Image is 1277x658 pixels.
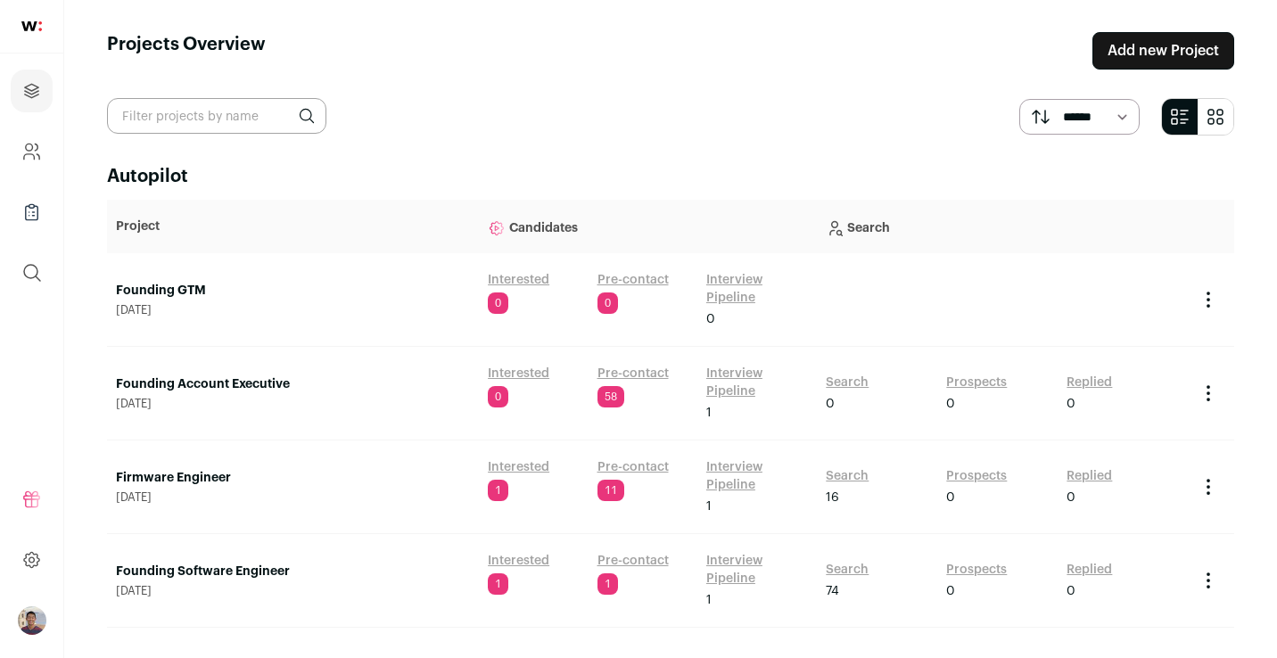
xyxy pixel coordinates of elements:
span: 0 [597,292,618,314]
span: 0 [1067,582,1075,600]
button: Project Actions [1198,382,1219,404]
a: Founding Account Executive [116,375,470,393]
a: Interview Pipeline [706,458,808,494]
span: [DATE] [116,303,470,317]
a: Pre-contact [597,458,669,476]
span: 0 [946,582,955,600]
a: Interested [488,271,549,289]
button: Project Actions [1198,570,1219,591]
span: 11 [597,480,624,501]
a: Pre-contact [597,365,669,382]
span: 0 [488,292,508,314]
span: 0 [488,386,508,407]
p: Project [116,218,470,235]
h1: Projects Overview [107,32,266,70]
span: [DATE] [116,490,470,505]
span: 74 [826,582,839,600]
span: 1 [488,573,508,595]
a: Interested [488,552,549,570]
span: 1 [706,404,712,422]
a: Founding Software Engineer [116,563,470,580]
span: 1 [597,573,618,595]
p: Candidates [488,209,808,244]
span: [DATE] [116,584,470,598]
span: 0 [946,489,955,506]
h2: Autopilot [107,164,1234,189]
a: Prospects [946,467,1007,485]
a: Firmware Engineer [116,469,470,487]
span: 0 [946,395,955,413]
a: Prospects [946,374,1007,391]
a: Projects [11,70,53,112]
a: Interested [488,458,549,476]
span: 58 [597,386,624,407]
a: Replied [1067,561,1112,579]
button: Open dropdown [18,606,46,635]
a: Replied [1067,374,1112,391]
span: 1 [706,591,712,609]
button: Project Actions [1198,476,1219,498]
span: 0 [1067,489,1075,506]
span: 1 [706,498,712,515]
button: Project Actions [1198,289,1219,310]
a: Company Lists [11,191,53,234]
input: Filter projects by name [107,98,326,134]
a: Interview Pipeline [706,365,808,400]
a: Interview Pipeline [706,552,808,588]
a: Interested [488,365,549,382]
a: Search [826,374,869,391]
span: 0 [826,395,835,413]
a: Pre-contact [597,552,669,570]
p: Search [826,209,1180,244]
a: Founding GTM [116,282,470,300]
a: Search [826,561,869,579]
a: Prospects [946,561,1007,579]
a: Replied [1067,467,1112,485]
a: Add new Project [1092,32,1234,70]
a: Interview Pipeline [706,271,808,307]
span: 0 [706,310,715,328]
a: Search [826,467,869,485]
span: 16 [826,489,839,506]
span: 1 [488,480,508,501]
a: Company and ATS Settings [11,130,53,173]
img: wellfound-shorthand-0d5821cbd27db2630d0214b213865d53afaa358527fdda9d0ea32b1df1b89c2c.svg [21,21,42,31]
a: Pre-contact [597,271,669,289]
span: [DATE] [116,397,470,411]
img: 18677093-medium_jpg [18,606,46,635]
span: 0 [1067,395,1075,413]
